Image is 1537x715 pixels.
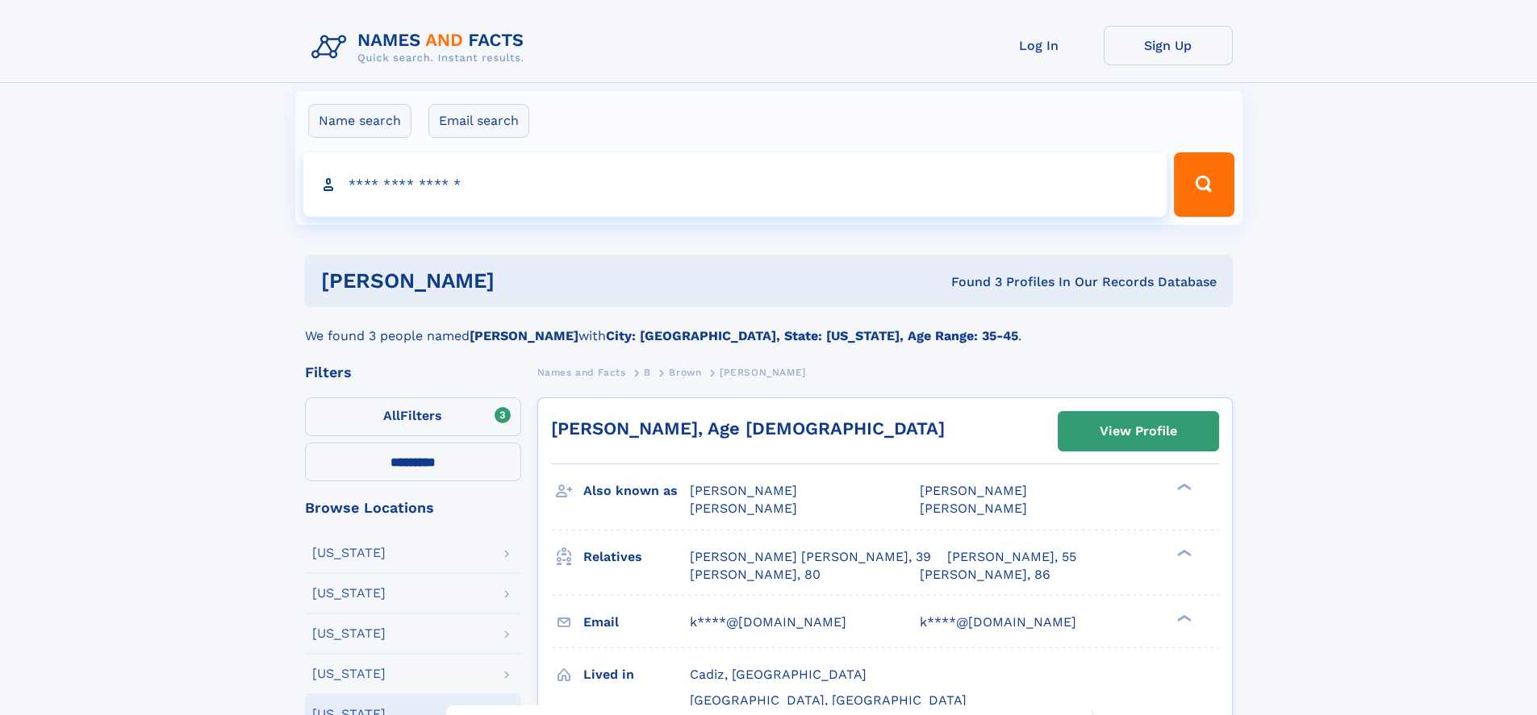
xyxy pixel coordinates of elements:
[720,367,806,378] span: [PERSON_NAME]
[583,609,690,636] h3: Email
[690,566,821,584] a: [PERSON_NAME], 80
[305,501,521,515] div: Browse Locations
[312,627,386,640] div: [US_STATE]
[470,328,578,343] b: [PERSON_NAME]
[947,548,1076,566] a: [PERSON_NAME], 55
[312,667,386,680] div: [US_STATE]
[690,692,967,708] span: [GEOGRAPHIC_DATA], [GEOGRAPHIC_DATA]
[383,408,400,423] span: All
[690,667,867,682] span: Cadiz, [GEOGRAPHIC_DATA]
[920,483,1027,498] span: [PERSON_NAME]
[669,367,701,378] span: Brown
[308,104,411,138] label: Name search
[606,328,1018,343] b: City: [GEOGRAPHIC_DATA], State: [US_STATE], Age Range: 35-45
[1173,613,1192,623] div: ❯
[690,501,797,516] span: [PERSON_NAME]
[644,367,651,378] span: B
[920,566,1050,584] a: [PERSON_NAME], 86
[428,104,529,138] label: Email search
[305,365,521,380] div: Filters
[583,543,690,571] h3: Relatives
[305,26,537,69] img: Logo Names and Facts
[1100,413,1177,450] div: View Profile
[305,307,1233,346] div: We found 3 people named with .
[321,271,723,291] h1: [PERSON_NAME]
[920,501,1027,516] span: [PERSON_NAME]
[975,26,1104,65] a: Log In
[312,547,386,559] div: [US_STATE]
[1174,152,1234,217] button: Search Button
[669,362,701,382] a: Brown
[305,397,521,436] label: Filters
[537,362,626,382] a: Names and Facts
[312,587,386,600] div: [US_STATE]
[583,477,690,505] h3: Also known as
[583,661,690,688] h3: Lived in
[644,362,651,382] a: B
[1173,482,1192,493] div: ❯
[1059,412,1218,451] a: View Profile
[723,273,1217,291] div: Found 3 Profiles In Our Records Database
[1104,26,1233,65] a: Sign Up
[303,152,1167,217] input: search input
[551,418,945,439] a: [PERSON_NAME], Age [DEMOGRAPHIC_DATA]
[690,548,931,566] a: [PERSON_NAME] [PERSON_NAME], 39
[1173,547,1192,558] div: ❯
[690,483,797,498] span: [PERSON_NAME]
